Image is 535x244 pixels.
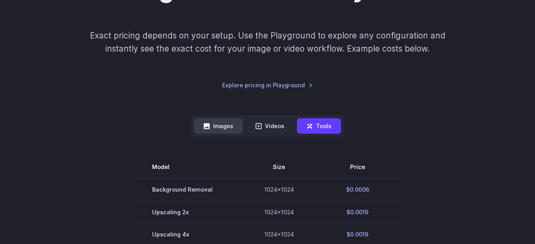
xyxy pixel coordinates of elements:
[133,201,245,223] td: Upscaling 2x
[133,178,245,201] td: Background Removal
[222,81,313,90] a: Explore pricing in Playground
[246,118,294,134] button: Videos
[245,178,313,201] td: 1024x1024
[313,156,402,178] th: Price
[313,201,402,223] td: $0.0019
[313,178,402,201] td: $0.0006
[245,156,313,178] th: Size
[245,201,313,223] td: 1024x1024
[194,118,243,134] button: Images
[297,118,341,134] button: Tools
[87,29,448,56] p: Exact pricing depends on your setup. Use the Playground to explore any configuration and instantl...
[133,156,245,178] th: Model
